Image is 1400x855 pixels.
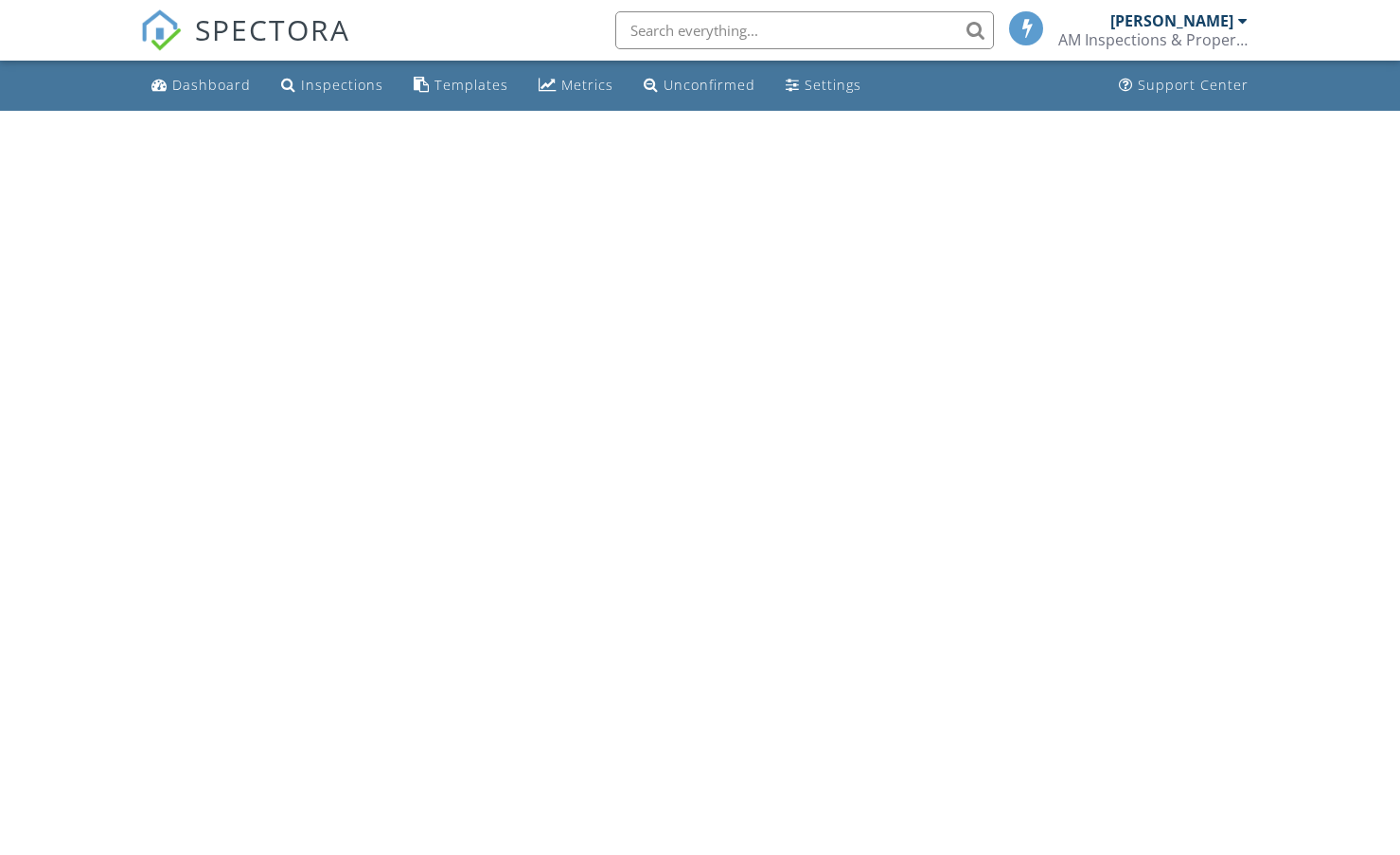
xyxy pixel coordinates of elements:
[561,76,613,94] div: Metrics
[1138,76,1249,94] div: Support Center
[406,68,516,103] a: Templates
[531,68,621,103] a: Metrics
[140,26,350,65] a: SPECTORA
[274,68,391,103] a: Inspections
[434,76,508,94] div: Templates
[140,9,182,51] img: The Best Home Inspection Software - Spectora
[778,68,869,103] a: Settings
[615,11,994,49] input: Search everything...
[1111,68,1256,103] a: Support Center
[1110,11,1233,30] div: [PERSON_NAME]
[636,68,763,103] a: Unconfirmed
[805,76,861,94] div: Settings
[301,76,383,94] div: Inspections
[664,76,755,94] div: Unconfirmed
[195,9,350,49] span: SPECTORA
[144,68,258,103] a: Dashboard
[1058,30,1248,49] div: AM Inspections & Property Services, LLC
[172,76,251,94] div: Dashboard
